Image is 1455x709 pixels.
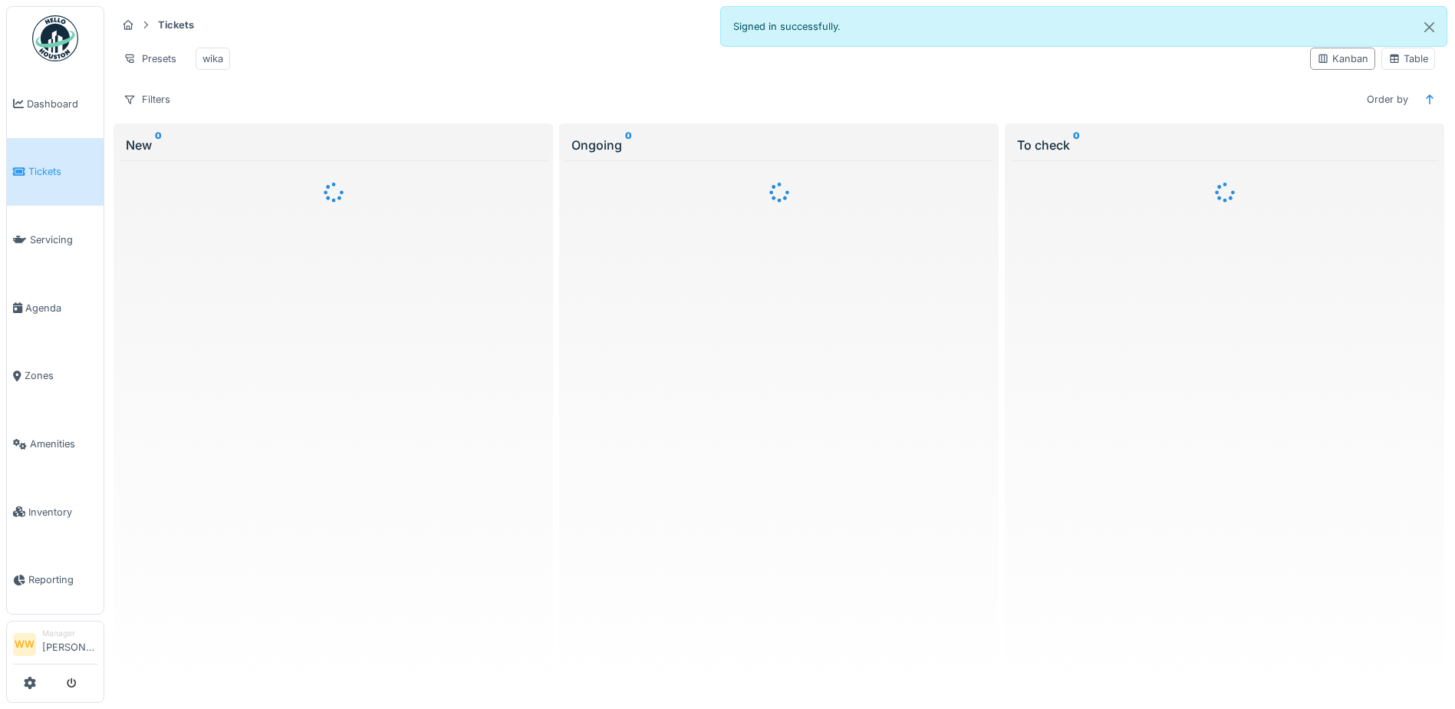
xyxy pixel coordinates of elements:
[42,628,97,661] li: [PERSON_NAME]
[13,633,36,656] li: WW
[30,232,97,247] span: Servicing
[7,342,104,411] a: Zones
[7,478,104,546] a: Inventory
[30,437,97,451] span: Amenities
[625,136,632,154] sup: 0
[28,505,97,519] span: Inventory
[117,48,183,70] div: Presets
[1360,88,1415,110] div: Order by
[13,628,97,664] a: WW Manager[PERSON_NAME]
[25,301,97,315] span: Agenda
[1317,51,1368,66] div: Kanban
[155,136,162,154] sup: 0
[1073,136,1080,154] sup: 0
[7,274,104,342] a: Agenda
[32,15,78,61] img: Badge_color-CXgf-gQk.svg
[28,164,97,179] span: Tickets
[7,546,104,615] a: Reporting
[27,97,97,111] span: Dashboard
[7,138,104,206] a: Tickets
[1388,51,1428,66] div: Table
[152,18,200,32] strong: Tickets
[1412,7,1447,48] button: Close
[7,206,104,274] a: Servicing
[571,136,986,154] div: Ongoing
[720,6,1448,47] div: Signed in successfully.
[202,51,223,66] div: wika
[28,572,97,587] span: Reporting
[126,136,541,154] div: New
[7,410,104,478] a: Amenities
[42,628,97,639] div: Manager
[117,88,177,110] div: Filters
[7,70,104,138] a: Dashboard
[1017,136,1432,154] div: To check
[25,368,97,383] span: Zones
